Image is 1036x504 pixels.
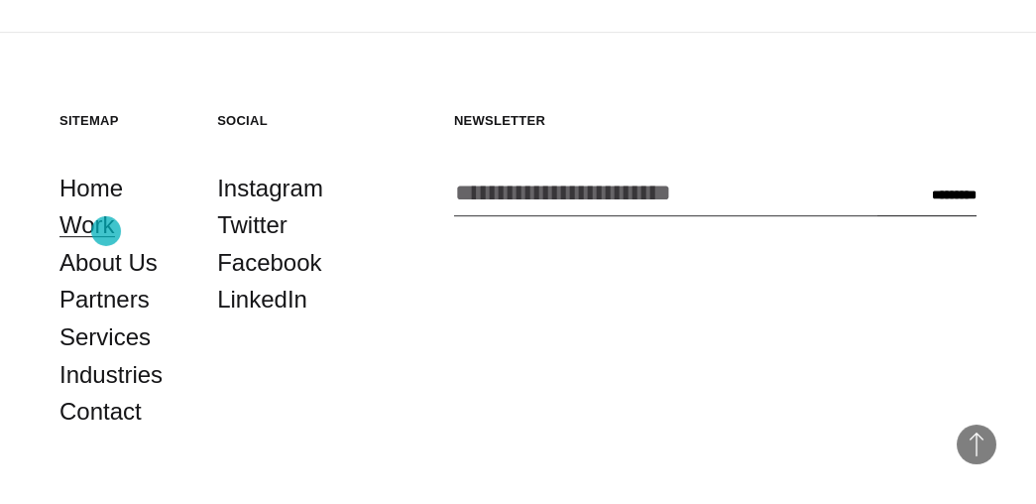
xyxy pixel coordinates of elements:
[217,281,307,318] a: LinkedIn
[59,112,187,129] h5: Sitemap
[957,425,996,464] button: Back to Top
[59,318,151,356] a: Services
[59,244,158,282] a: About Us
[454,112,977,129] h5: Newsletter
[59,206,115,244] a: Work
[59,170,123,207] a: Home
[217,244,321,282] a: Facebook
[217,206,288,244] a: Twitter
[59,393,142,431] a: Contact
[59,281,150,318] a: Partners
[217,170,323,207] a: Instagram
[217,112,345,129] h5: Social
[59,356,163,394] a: Industries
